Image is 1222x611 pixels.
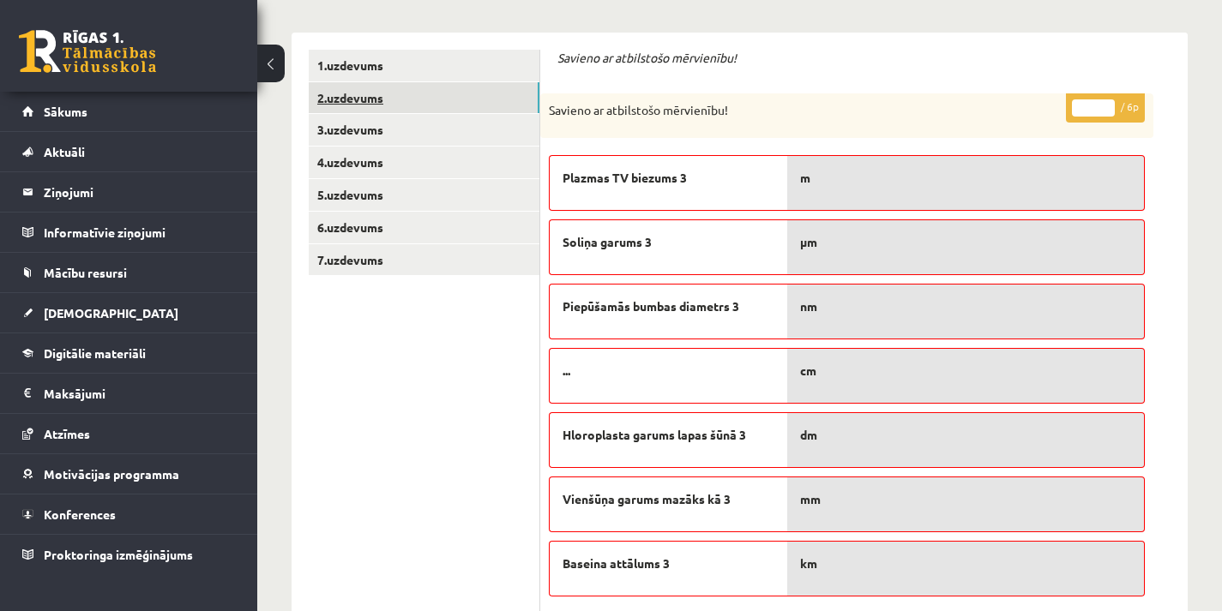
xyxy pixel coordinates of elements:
[309,212,539,243] a: 6.uzdevums
[563,297,739,315] span: Piepūšamās bumbas diametrs 3
[44,305,178,320] span: [DEMOGRAPHIC_DATA]
[800,426,817,444] span: dm
[44,506,116,522] span: Konferences
[800,297,817,315] span: nm
[22,535,236,574] a: Proktoringa izmēģinājums
[1066,93,1145,123] p: / 6p
[44,104,87,119] span: Sākums
[44,265,127,280] span: Mācību resursi
[309,82,539,114] a: 2.uzdevums
[44,466,179,482] span: Motivācijas programma
[800,490,821,508] span: mm
[22,92,236,131] a: Sākums
[44,547,193,562] span: Proktoringa izmēģinājums
[563,362,570,380] span: ...
[22,454,236,494] a: Motivācijas programma
[44,345,146,361] span: Digitālie materiāli
[22,333,236,373] a: Digitālie materiāli
[309,244,539,276] a: 7.uzdevums
[800,169,810,187] span: m
[44,374,236,413] legend: Maksājumi
[22,374,236,413] a: Maksājumi
[22,414,236,453] a: Atzīmes
[800,362,816,380] span: cm
[563,490,731,508] span: Vienšūņa garums mazāks kā 3
[309,114,539,146] a: 3.uzdevums
[309,179,539,211] a: 5.uzdevums
[44,172,236,212] legend: Ziņojumi
[563,426,746,444] span: Hloroplasta garums lapas šūnā 3
[549,102,1059,119] p: Savieno ar atbilstošo mērvienību!
[19,30,156,73] a: Rīgas 1. Tālmācības vidusskola
[563,233,652,251] span: Soliņa garums 3
[557,50,737,65] em: Savieno ar atbilstošo mērvienību!
[309,50,539,81] a: 1.uzdevums
[22,132,236,171] a: Aktuāli
[22,494,236,534] a: Konferences
[22,213,236,252] a: Informatīvie ziņojumi
[44,213,236,252] legend: Informatīvie ziņojumi
[22,253,236,292] a: Mācību resursi
[44,144,85,159] span: Aktuāli
[22,172,236,212] a: Ziņojumi
[44,426,90,441] span: Atzīmes
[800,233,817,251] span: μm
[309,147,539,178] a: 4.uzdevums
[800,554,817,572] span: km
[22,293,236,332] a: [DEMOGRAPHIC_DATA]
[563,169,687,187] span: Plazmas TV biezums 3
[563,554,670,572] span: Baseina attālums 3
